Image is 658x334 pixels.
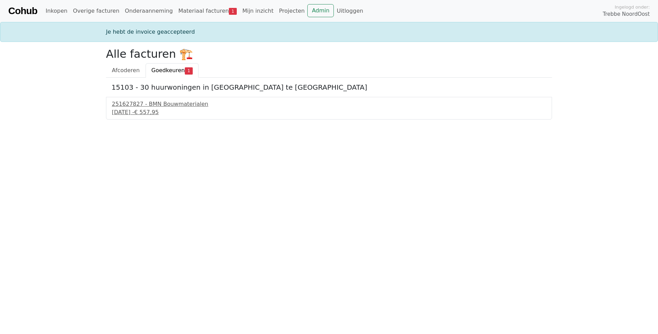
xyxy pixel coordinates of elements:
div: [DATE] - [112,108,546,116]
a: Onderaanneming [122,4,176,18]
span: Afcoderen [112,67,140,74]
span: Trebbe NoordOost [603,10,650,18]
span: Ingelogd onder: [615,4,650,10]
span: € 557,95 [134,109,159,115]
h2: Alle facturen 🏗️ [106,47,552,60]
span: 1 [185,67,193,74]
a: Materiaal facturen1 [176,4,240,18]
a: Mijn inzicht [240,4,276,18]
div: Je hebt de invoice geaccepteerd [102,28,556,36]
span: Goedkeuren [151,67,185,74]
a: Uitloggen [334,4,366,18]
div: 251627827 - BMN Bouwmaterialen [112,100,546,108]
a: Inkopen [43,4,70,18]
a: Projecten [276,4,308,18]
a: Afcoderen [106,63,146,78]
a: Cohub [8,3,37,19]
span: 1 [229,8,237,15]
a: Goedkeuren1 [146,63,199,78]
h5: 15103 - 30 huurwoningen in [GEOGRAPHIC_DATA] te [GEOGRAPHIC_DATA] [112,83,546,91]
a: 251627827 - BMN Bouwmaterialen[DATE] -€ 557,95 [112,100,546,116]
a: Admin [307,4,334,17]
a: Overige facturen [70,4,122,18]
